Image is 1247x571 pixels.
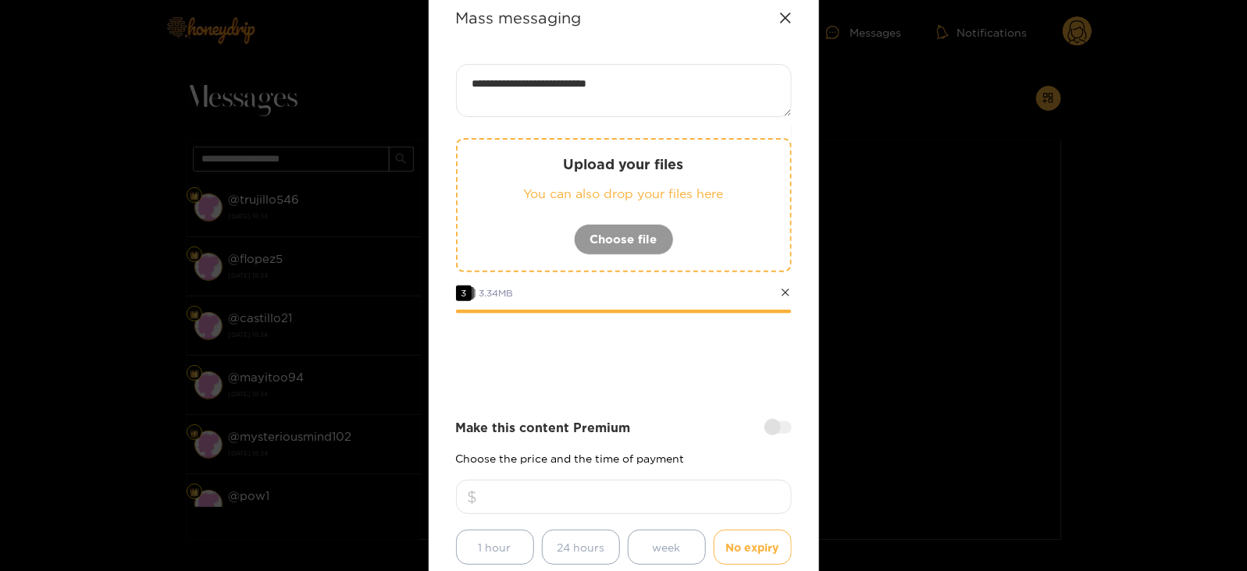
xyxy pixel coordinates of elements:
[489,185,759,203] p: You can also drop your files here
[456,452,792,464] p: Choose the price and the time of payment
[479,538,511,556] span: 1 hour
[574,224,674,255] button: Choose file
[456,9,582,27] strong: Mass messaging
[479,288,514,298] span: 3.34 MB
[714,530,792,565] button: No expiry
[653,538,681,556] span: week
[557,538,604,556] span: 24 hours
[456,530,534,565] button: 1 hour
[489,155,759,173] p: Upload your files
[456,419,631,437] strong: Make this content Premium
[628,530,706,565] button: week
[726,538,779,556] span: No expiry
[456,285,472,301] span: 3
[542,530,620,565] button: 24 hours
